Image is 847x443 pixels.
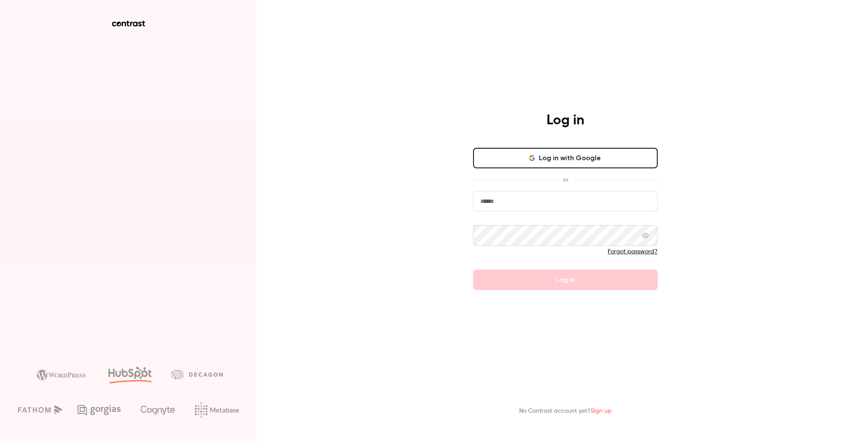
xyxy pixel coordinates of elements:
[559,175,573,184] span: or
[591,408,612,414] a: Sign up
[473,148,658,168] button: Log in with Google
[171,370,223,379] img: decagon
[519,407,612,416] p: No Contrast account yet?
[608,249,658,255] a: Forgot password?
[547,112,584,129] h4: Log in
